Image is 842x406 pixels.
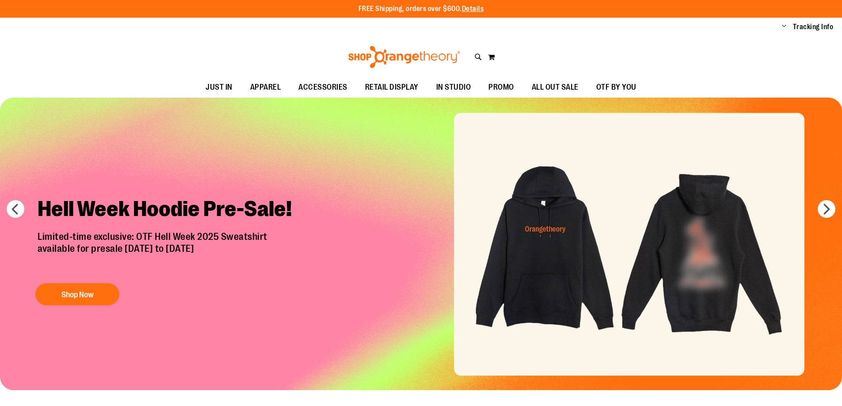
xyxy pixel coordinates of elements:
span: ACCESSORIES [298,77,347,97]
a: Hell Week Hoodie Pre-Sale! Limited-time exclusive: OTF Hell Week 2025 Sweatshirtavailable for pre... [31,189,307,310]
span: APPAREL [250,77,281,97]
a: Tracking Info [793,22,834,32]
button: next [818,200,835,218]
p: FREE Shipping, orders over $600. [358,4,484,14]
img: Shop Orangetheory [347,46,461,68]
span: RETAIL DISPLAY [365,77,419,97]
p: Limited-time exclusive: OTF Hell Week 2025 Sweatshirt available for presale [DATE] to [DATE] [31,231,307,274]
span: OTF BY YOU [596,77,636,97]
span: ALL OUT SALE [532,77,579,97]
button: prev [7,200,24,218]
a: Details [462,5,484,13]
button: Account menu [782,23,786,31]
span: IN STUDIO [436,77,471,97]
h2: Hell Week Hoodie Pre-Sale! [31,189,307,231]
button: Shop Now [35,283,119,305]
span: JUST IN [206,77,232,97]
span: PROMO [488,77,514,97]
